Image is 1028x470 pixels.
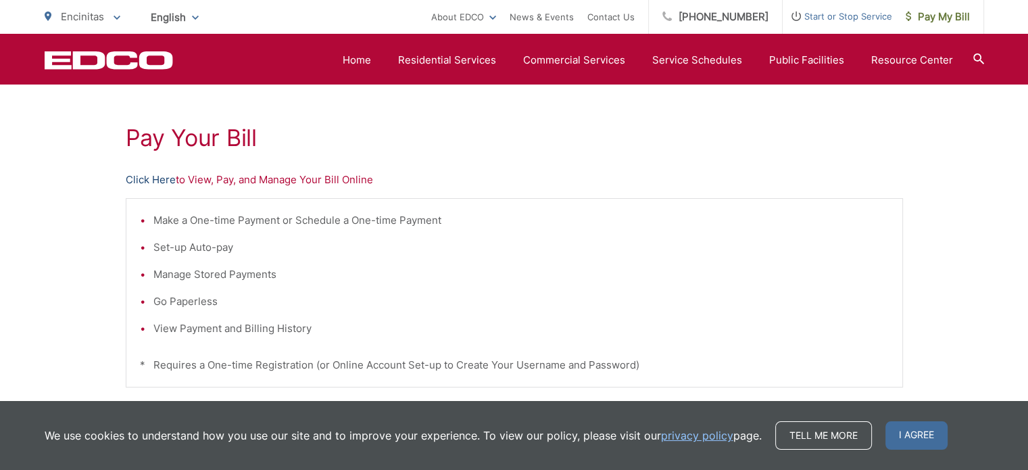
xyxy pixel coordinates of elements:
p: to View, Pay, and Manage Your Bill Online [126,172,903,188]
a: Resource Center [871,52,953,68]
li: View Payment and Billing History [153,321,889,337]
a: Residential Services [398,52,496,68]
span: Encinitas [61,10,104,23]
span: English [141,5,209,29]
a: Contact Us [587,9,635,25]
a: Service Schedules [652,52,742,68]
a: Commercial Services [523,52,625,68]
a: Home [343,52,371,68]
p: We use cookies to understand how you use our site and to improve your experience. To view our pol... [45,427,762,444]
li: Make a One-time Payment or Schedule a One-time Payment [153,212,889,229]
a: EDCD logo. Return to the homepage. [45,51,173,70]
a: Public Facilities [769,52,844,68]
a: Tell me more [775,421,872,450]
li: Set-up Auto-pay [153,239,889,256]
a: News & Events [510,9,574,25]
h1: Pay Your Bill [126,124,903,151]
a: About EDCO [431,9,496,25]
span: Pay My Bill [906,9,970,25]
li: Manage Stored Payments [153,266,889,283]
span: I agree [885,421,948,450]
a: Click Here [126,172,176,188]
li: Go Paperless [153,293,889,310]
a: privacy policy [661,427,733,444]
p: * Requires a One-time Registration (or Online Account Set-up to Create Your Username and Password) [140,357,889,373]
